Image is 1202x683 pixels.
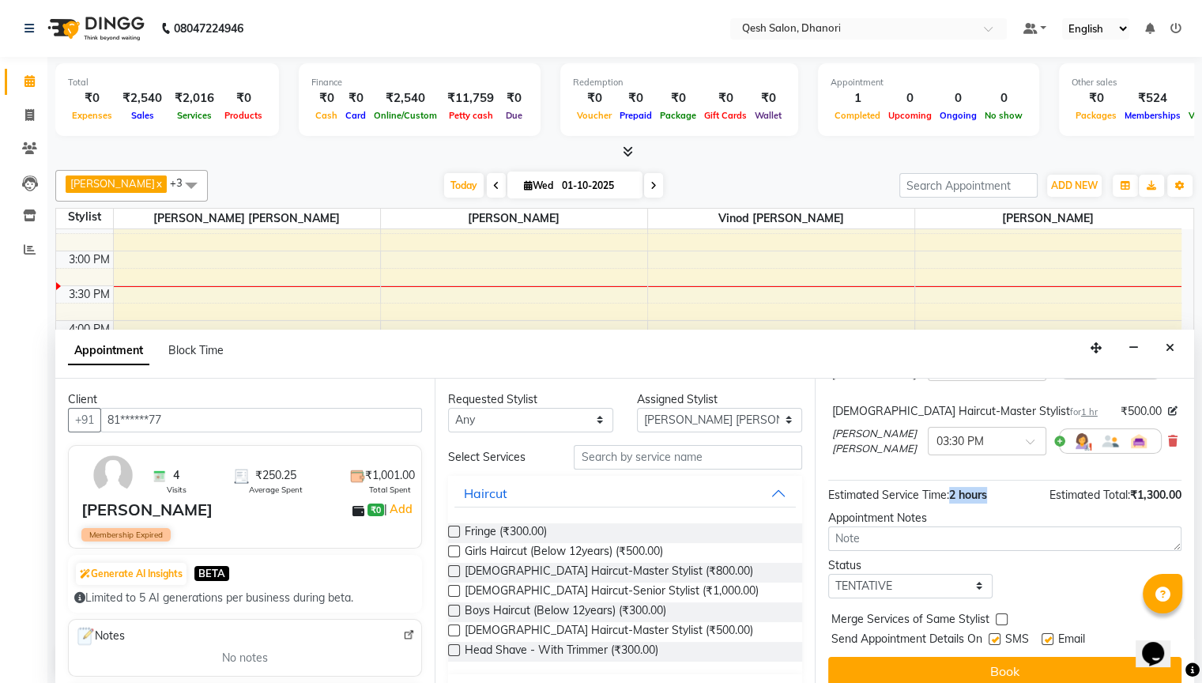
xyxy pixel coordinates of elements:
[1121,403,1162,420] span: ₹500.00
[465,563,753,583] span: [DEMOGRAPHIC_DATA] Haircut-Master Stylist (₹800.00)
[828,488,949,502] span: Estimated Service Time:
[831,631,982,651] span: Send Appointment Details On
[68,408,101,432] button: +91
[751,110,786,121] span: Wallet
[465,543,663,563] span: Girls Haircut (Below 12years) (₹500.00)
[387,500,415,519] a: Add
[155,177,162,190] a: x
[370,89,441,108] div: ₹2,540
[444,173,484,198] span: Today
[1070,406,1098,417] small: for
[1136,620,1186,667] iframe: chat widget
[74,590,416,606] div: Limited to 5 AI generations per business during beta.
[1051,179,1098,191] span: ADD NEW
[1058,631,1085,651] span: Email
[167,484,187,496] span: Visits
[68,76,266,89] div: Total
[68,391,422,408] div: Client
[1121,89,1185,108] div: ₹524
[981,89,1027,108] div: 0
[936,110,981,121] span: Ongoing
[194,566,229,581] span: BETA
[1130,488,1181,502] span: ₹1,300.00
[936,89,981,108] div: 0
[656,89,700,108] div: ₹0
[249,484,303,496] span: Average Spent
[369,484,411,496] span: Total Spent
[454,479,795,508] button: Haircut
[832,403,1098,420] div: [DEMOGRAPHIC_DATA] Haircut-Master Stylist
[441,89,500,108] div: ₹11,759
[1121,110,1185,121] span: Memberships
[255,467,296,484] span: ₹250.25
[66,321,113,338] div: 4:00 PM
[915,209,1182,228] span: [PERSON_NAME]
[520,179,557,191] span: Wed
[70,177,155,190] span: [PERSON_NAME]
[828,510,1181,526] div: Appointment Notes
[949,488,987,502] span: 2 hours
[465,642,658,662] span: Head Shave - With Trimmer (₹300.00)
[502,110,526,121] span: Due
[68,337,149,365] span: Appointment
[573,110,616,121] span: Voucher
[68,89,116,108] div: ₹0
[700,110,751,121] span: Gift Cards
[557,174,636,198] input: 2025-10-01
[465,523,547,543] span: Fringe (₹300.00)
[448,391,613,408] div: Requested Stylist
[100,408,422,432] input: Search by Name/Mobile/Email/Code
[311,110,341,121] span: Cash
[574,445,801,470] input: Search by service name
[116,89,168,108] div: ₹2,540
[66,251,113,268] div: 3:00 PM
[56,209,113,225] div: Stylist
[700,89,751,108] div: ₹0
[168,89,220,108] div: ₹2,016
[370,110,441,121] span: Online/Custom
[311,89,341,108] div: ₹0
[114,209,380,228] span: [PERSON_NAME] [PERSON_NAME]
[1129,432,1148,451] img: Interior.png
[168,343,224,357] span: Block Time
[75,626,125,647] span: Notes
[66,286,113,303] div: 3:30 PM
[981,110,1027,121] span: No show
[173,467,179,484] span: 4
[1159,336,1181,360] button: Close
[884,89,936,108] div: 0
[1005,631,1029,651] span: SMS
[170,176,194,189] span: +3
[648,209,914,228] span: Vinod [PERSON_NAME]
[465,583,759,602] span: [DEMOGRAPHIC_DATA] Haircut-Senior Stylist (₹1,000.00)
[899,173,1038,198] input: Search Appointment
[464,484,507,503] div: Haircut
[76,563,187,585] button: Generate AI Insights
[828,557,993,574] div: Status
[436,449,562,466] div: Select Services
[384,500,415,519] span: |
[656,110,700,121] span: Package
[220,89,266,108] div: ₹0
[341,110,370,121] span: Card
[1072,110,1121,121] span: Packages
[365,467,415,484] span: ₹1,001.00
[220,110,266,121] span: Products
[1168,406,1178,416] i: Edit price
[616,89,656,108] div: ₹0
[174,6,243,51] b: 08047224946
[127,110,158,121] span: Sales
[90,452,136,498] img: avatar
[1101,432,1120,451] img: Member.png
[367,504,384,516] span: ₹0
[465,602,666,622] span: Boys Haircut (Below 12years) (₹300.00)
[1072,89,1121,108] div: ₹0
[1072,432,1091,451] img: Hairdresser.png
[311,76,528,89] div: Finance
[173,110,216,121] span: Services
[831,110,884,121] span: Completed
[445,110,497,121] span: Petty cash
[831,89,884,108] div: 1
[222,650,268,666] span: No notes
[81,528,171,541] span: Membership Expired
